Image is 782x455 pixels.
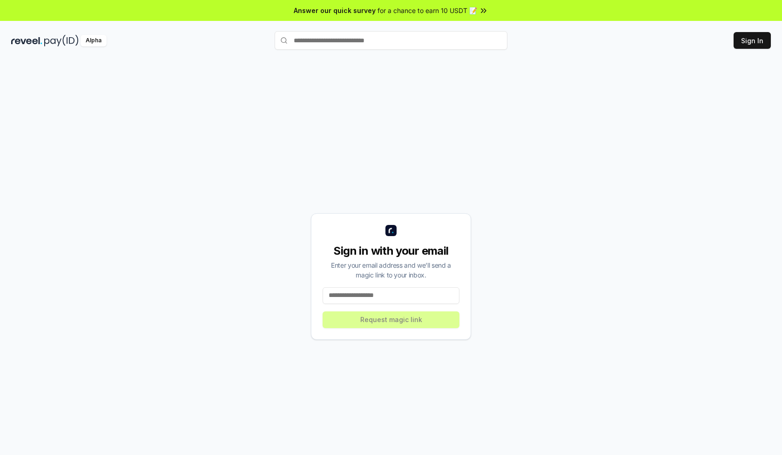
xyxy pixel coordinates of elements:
[44,35,79,46] img: pay_id
[323,260,459,280] div: Enter your email address and we’ll send a magic link to your inbox.
[385,225,397,236] img: logo_small
[11,35,42,46] img: reveel_dark
[81,35,107,46] div: Alpha
[294,6,376,15] span: Answer our quick survey
[734,32,771,49] button: Sign In
[323,244,459,258] div: Sign in with your email
[378,6,477,15] span: for a chance to earn 10 USDT 📝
